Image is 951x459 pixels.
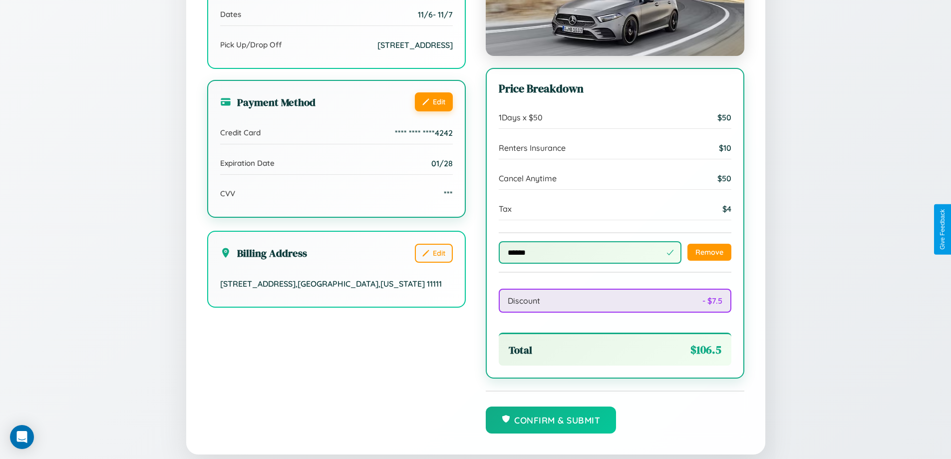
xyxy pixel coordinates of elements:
[687,244,731,261] button: Remove
[220,40,282,49] span: Pick Up/Drop Off
[418,9,453,19] span: 11 / 6 - 11 / 7
[509,343,532,357] span: Total
[719,143,731,153] span: $ 10
[377,40,453,50] span: [STREET_ADDRESS]
[486,407,617,434] button: Confirm & Submit
[220,189,235,198] span: CVV
[499,112,543,122] span: 1 Days x $ 50
[415,92,453,111] button: Edit
[220,95,316,109] h3: Payment Method
[499,173,557,183] span: Cancel Anytime
[722,204,731,214] span: $ 4
[220,246,307,260] h3: Billing Address
[220,9,241,19] span: Dates
[220,158,275,168] span: Expiration Date
[220,128,261,137] span: Credit Card
[431,158,453,168] span: 01/28
[10,425,34,449] div: Open Intercom Messenger
[702,296,722,306] span: - $ 7.5
[939,209,946,250] div: Give Feedback
[508,296,540,306] span: Discount
[499,81,731,96] h3: Price Breakdown
[499,143,566,153] span: Renters Insurance
[717,173,731,183] span: $ 50
[690,342,721,358] span: $ 106.5
[415,244,453,263] button: Edit
[717,112,731,122] span: $ 50
[220,279,442,289] span: [STREET_ADDRESS] , [GEOGRAPHIC_DATA] , [US_STATE] 11111
[499,204,512,214] span: Tax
